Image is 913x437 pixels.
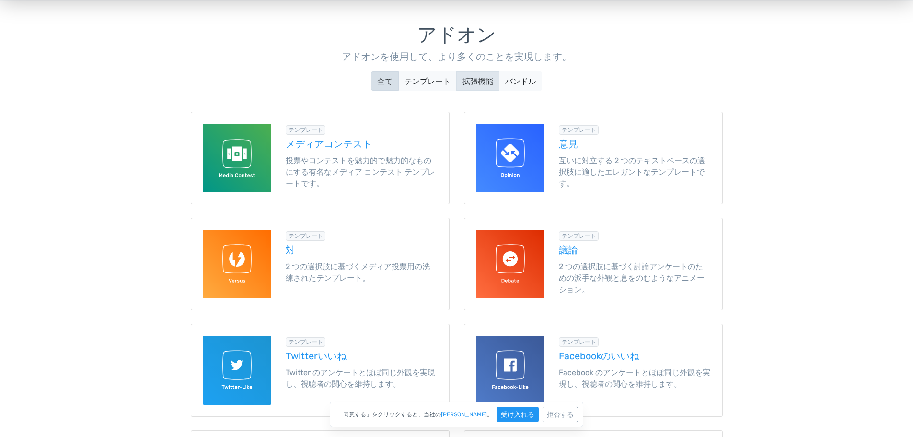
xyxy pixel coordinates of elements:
font: 。 [487,411,493,418]
h5: TotalPoll のメディア コンテスト テンプレート [286,139,438,149]
font: バンドル [505,77,536,86]
font: 受け入れる [501,411,534,419]
font: 2 つの選択肢に基づく討論アンケートのための派手な外観と息をのむようなアニメーション。 [559,262,705,294]
button: テンプレート [398,71,457,90]
button: 受け入れる [497,407,539,422]
font: 対 [286,244,295,256]
img: TotalPollの討論会 [476,230,544,298]
a: TotalPollのFacebook「いいね！」 テンプレート Facebookのいいね Facebook のアンケートとほぼ同じ外観を実現し、視聴者の関心を維持します。 [464,324,723,416]
font: アドオンを使用して、より多くのことを実現します。 [342,51,572,62]
font: テンプレート [289,127,323,133]
font: 拡張機能 [462,77,493,86]
h5: TotalPoll 用の Facebook 風のテンプレート [559,351,711,361]
font: テンプレート [289,339,323,345]
font: アドオン [417,24,496,46]
a: TotalPollの意見 テンプレート 意見 互いに対立する 2 つのテキストベースの選択肢に適したエレガントなテンプレートです。 [464,112,723,204]
a: [PERSON_NAME] [441,412,487,417]
img: TotalPollメディアコンテスト [203,124,271,192]
font: テンプレート [562,127,596,133]
h5: TotalPollの討論テンプレート [559,245,711,255]
font: Twitter のアンケートとほぼ同じ外観を実現し、視聴者の関心を維持します。 [286,368,435,389]
font: 意見 [559,138,578,150]
a: TotalPollとの比較 テンプレート 対 2 つの選択肢に基づくメディア投票用の洗練されたテンプレート。 [191,218,450,310]
font: Facebookのいいね [559,350,639,362]
a: TotalPollのTwitterいいね テンプレート Twitterいいね Twitter のアンケートとほぼ同じ外観を実現し、視聴者の関心を維持します。 [191,324,450,416]
font: テンプレート [562,233,596,239]
button: 拡張機能 [456,71,499,90]
font: Facebook のアンケートとほぼ同じ外観を実現し、視聴者の関心を維持します。 [559,368,710,389]
font: 投票やコンテストを魅力的で魅力的なものにする有名なメディア コンテスト テンプレートです。 [286,156,435,188]
font: 2 つの選択肢に基づくメディア投票用の洗練されたテンプレート。 [286,262,430,283]
font: 議論 [559,244,578,256]
h5: TotalPoll の意見テンプレート [559,139,711,149]
a: TotalPollの討論会 テンプレート 議論 2 つの選択肢に基づく討論アンケートのための派手な外観と息をのむようなアニメーション。 [464,218,723,310]
img: TotalPollのTwitterいいね [203,336,271,404]
h5: TotalPollのVersusテンプレート [286,245,438,255]
font: 「同意する」をクリックすると、当社の [337,411,441,418]
font: テンプレート [289,233,323,239]
font: 拒否する [547,411,574,419]
font: テンプレート [404,77,451,86]
font: 全て [377,77,393,86]
font: Twitterいいね [286,350,347,362]
font: テンプレート [562,339,596,345]
h5: TotalPoll 用の Twitter 風のテンプレート [286,351,438,361]
img: TotalPollの意見 [476,124,544,192]
font: [PERSON_NAME] [441,411,487,418]
button: バンドル [499,71,542,90]
button: 全て [371,71,399,90]
font: メディアコンテスト [286,138,372,150]
font: 互いに対立する 2 つのテキストベースの選択肢に適したエレガントなテンプレートです。 [559,156,705,188]
img: TotalPollとの比較 [203,230,271,298]
img: TotalPollのFacebook「いいね！」 [476,336,544,404]
button: 拒否する [543,407,578,422]
a: TotalPollメディアコンテスト テンプレート メディアコンテスト 投票やコンテストを魅力的で魅力的なものにする有名なメディア コンテスト テンプレートです。 [191,112,450,204]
